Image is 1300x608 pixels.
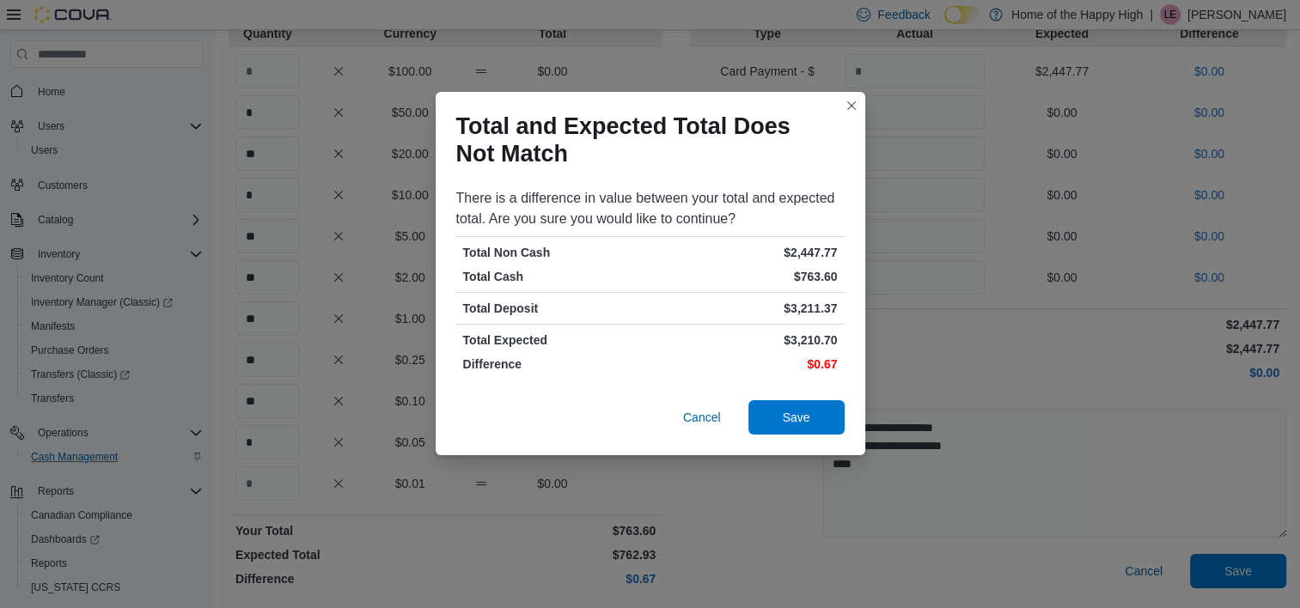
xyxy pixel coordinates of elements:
[456,188,845,229] div: There is a difference in value between your total and expected total. Are you sure you would like...
[654,331,838,349] p: $3,210.70
[463,244,647,261] p: Total Non Cash
[676,400,728,435] button: Cancel
[456,112,831,167] h1: Total and Expected Total Does Not Match
[841,95,862,116] button: Closes this modal window
[463,268,647,285] p: Total Cash
[683,409,721,426] span: Cancel
[463,300,647,317] p: Total Deposit
[654,268,838,285] p: $763.60
[748,400,845,435] button: Save
[654,244,838,261] p: $2,447.77
[463,356,647,373] p: Difference
[654,300,838,317] p: $3,211.37
[654,356,838,373] p: $0.67
[463,331,647,349] p: Total Expected
[783,409,810,426] span: Save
